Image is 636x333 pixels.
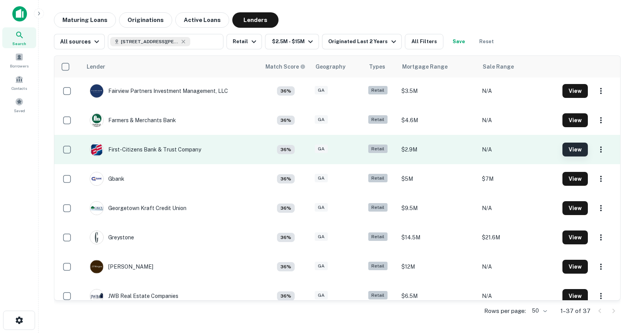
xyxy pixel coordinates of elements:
[119,12,172,28] button: Originations
[478,223,559,252] td: $21.6M
[478,281,559,311] td: N/A
[90,114,103,127] img: picture
[368,145,388,153] div: Retail
[478,252,559,281] td: N/A
[315,232,328,241] div: GA
[90,172,103,185] img: picture
[277,86,295,96] div: Capitalize uses an advanced AI algorithm to match your search with the best lender. The match sco...
[398,106,478,135] td: $4.6M
[175,12,229,28] button: Active Loans
[82,56,260,77] th: Lender
[265,62,305,71] div: Capitalize uses an advanced AI algorithm to match your search with the best lender. The match sco...
[478,106,559,135] td: N/A
[277,233,295,242] div: Capitalize uses an advanced AI algorithm to match your search with the best lender. The match sco...
[368,203,388,212] div: Retail
[90,289,103,303] img: picture
[368,86,388,95] div: Retail
[265,62,304,71] h6: Match Score
[60,37,101,46] div: All sources
[2,72,36,93] a: Contacts
[12,85,27,91] span: Contacts
[562,143,588,156] button: View
[562,172,588,186] button: View
[2,27,36,48] a: Search
[10,63,29,69] span: Borrowers
[562,201,588,215] button: View
[484,306,526,316] p: Rows per page:
[398,252,478,281] td: $12M
[562,230,588,244] button: View
[227,34,262,49] button: Retail
[90,172,124,186] div: Gbank
[90,260,153,274] div: [PERSON_NAME]
[265,34,319,49] button: $2.5M - $15M
[398,281,478,311] td: $6.5M
[478,193,559,223] td: N/A
[90,230,134,244] div: Greystone
[14,108,25,114] span: Saved
[368,232,388,241] div: Retail
[87,62,105,71] div: Lender
[364,56,398,77] th: Types
[90,84,103,98] img: picture
[2,94,36,115] a: Saved
[90,201,186,215] div: Georgetown Kraft Credit Union
[398,56,478,77] th: Mortgage Range
[560,306,591,316] p: 1–37 of 37
[478,164,559,193] td: $7M
[311,56,364,77] th: Geography
[446,34,471,49] button: Save your search to get updates of matches that match your search criteria.
[12,6,27,22] img: capitalize-icon.png
[315,174,328,183] div: GA
[121,38,179,45] span: [STREET_ADDRESS][PERSON_NAME]
[368,262,388,271] div: Retail
[90,260,103,273] img: picture
[90,231,103,244] img: picture
[597,247,636,284] iframe: Chat Widget
[90,143,103,156] img: picture
[562,289,588,303] button: View
[478,76,559,106] td: N/A
[54,12,116,28] button: Maturing Loans
[90,143,201,156] div: First-citizens Bank & Trust Company
[315,262,328,271] div: GA
[398,135,478,164] td: $2.9M
[478,135,559,164] td: N/A
[368,174,388,183] div: Retail
[474,34,499,49] button: Reset
[90,202,103,215] img: picture
[12,40,26,47] span: Search
[398,193,478,223] td: $9.5M
[315,62,346,71] div: Geography
[261,56,311,77] th: Capitalize uses an advanced AI algorithm to match your search with the best lender. The match sco...
[562,260,588,274] button: View
[562,113,588,127] button: View
[562,84,588,98] button: View
[90,289,178,303] div: JWB Real Estate Companies
[315,203,328,212] div: GA
[277,116,295,125] div: Capitalize uses an advanced AI algorithm to match your search with the best lender. The match sco...
[398,76,478,106] td: $3.5M
[315,145,328,153] div: GA
[483,62,514,71] div: Sale Range
[315,115,328,124] div: GA
[315,86,328,95] div: GA
[2,50,36,71] a: Borrowers
[368,291,388,300] div: Retail
[369,62,385,71] div: Types
[478,56,559,77] th: Sale Range
[322,34,401,49] button: Originated Last 2 Years
[368,115,388,124] div: Retail
[277,262,295,271] div: Capitalize uses an advanced AI algorithm to match your search with the best lender. The match sco...
[90,113,176,127] div: Farmers & Merchants Bank
[232,12,279,28] button: Lenders
[328,37,398,46] div: Originated Last 2 Years
[529,305,548,316] div: 50
[402,62,448,71] div: Mortgage Range
[398,164,478,193] td: $5M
